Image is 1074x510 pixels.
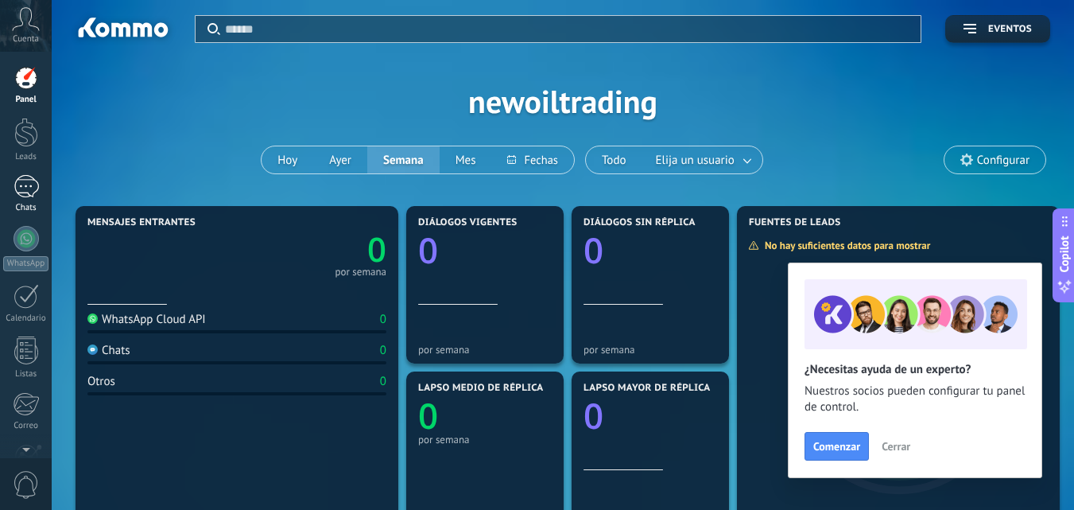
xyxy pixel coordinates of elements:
[988,24,1032,35] span: Eventos
[367,146,440,173] button: Semana
[87,312,206,327] div: WhatsApp Cloud API
[237,227,386,272] a: 0
[3,421,49,431] div: Correo
[3,152,49,162] div: Leads
[87,374,115,389] div: Otros
[3,369,49,380] div: Listas
[491,146,573,173] button: Fechas
[749,217,841,228] span: Fuentes de leads
[977,154,1029,167] span: Configurar
[805,432,869,461] button: Comenzar
[584,226,603,274] text: 0
[642,146,762,173] button: Elija un usuario
[418,383,544,394] span: Lapso medio de réplica
[584,344,717,356] div: por semana
[653,150,738,171] span: Elija un usuario
[380,312,386,327] div: 0
[313,146,367,173] button: Ayer
[440,146,492,173] button: Mes
[367,227,386,272] text: 0
[418,217,518,228] span: Diálogos vigentes
[805,383,1026,415] span: Nuestros socios pueden configurar tu panel de control.
[380,343,386,358] div: 0
[586,146,642,173] button: Todo
[882,441,910,452] span: Cerrar
[748,239,941,252] div: No hay suficientes datos para mostrar
[418,391,438,439] text: 0
[13,34,39,45] span: Cuenta
[87,217,196,228] span: Mensajes entrantes
[584,383,710,394] span: Lapso mayor de réplica
[3,256,48,271] div: WhatsApp
[3,313,49,324] div: Calendario
[418,344,552,356] div: por semana
[418,434,552,446] div: por semana
[584,217,696,228] span: Diálogos sin réplica
[584,391,603,439] text: 0
[262,146,313,173] button: Hoy
[380,374,386,389] div: 0
[87,343,130,358] div: Chats
[87,313,98,324] img: WhatsApp Cloud API
[3,95,49,105] div: Panel
[874,434,917,458] button: Cerrar
[805,362,1026,377] h2: ¿Necesitas ayuda de un experto?
[418,226,438,274] text: 0
[945,15,1050,43] button: Eventos
[3,203,49,213] div: Chats
[1057,236,1072,272] span: Copilot
[87,345,98,355] img: Chats
[335,268,386,276] div: por semana
[813,441,860,452] span: Comenzar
